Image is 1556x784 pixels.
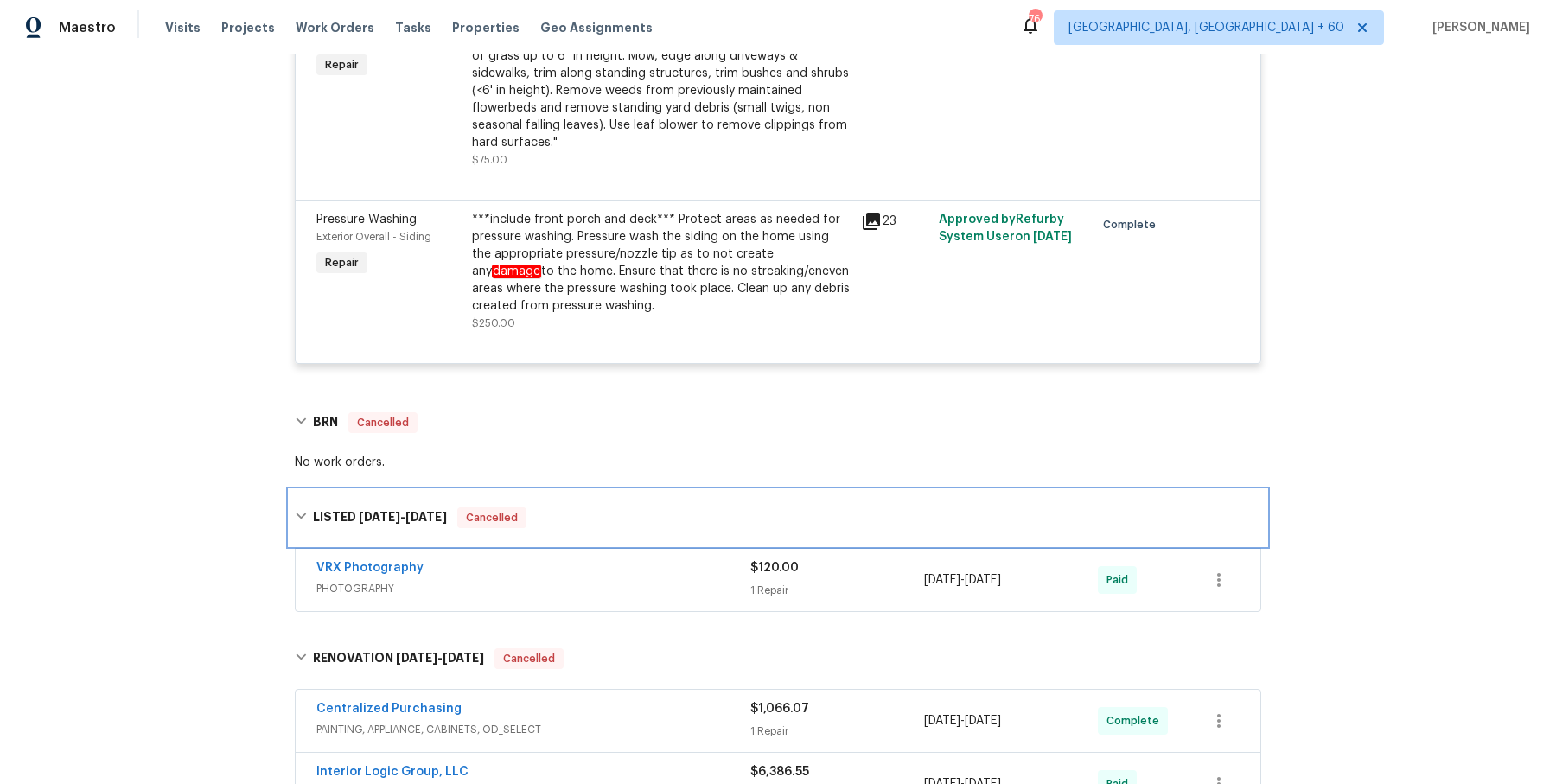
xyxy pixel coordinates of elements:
[472,155,507,165] span: $75.00
[295,454,1261,471] div: No work orders.
[318,254,366,271] span: Repair
[750,723,924,740] div: 1 Repair
[316,721,750,738] span: PAINTING, APPLIANCE, CABINETS, OD_SELECT
[750,703,809,715] span: $1,066.07
[350,414,416,431] span: Cancelled
[924,574,960,586] span: [DATE]
[496,650,562,667] span: Cancelled
[296,19,374,36] span: Work Orders
[396,652,484,664] span: -
[472,211,851,315] div: ***include front porch and deck*** Protect areas as needed for pressure washing. Pressure wash th...
[396,652,437,664] span: [DATE]
[359,511,400,523] span: [DATE]
[290,490,1266,545] div: LISTED [DATE]-[DATE]Cancelled
[459,509,525,526] span: Cancelled
[540,19,653,36] span: Geo Assignments
[59,19,116,36] span: Maestro
[405,511,447,523] span: [DATE]
[316,766,469,778] a: Interior Logic Group, LLC
[316,562,424,574] a: VRX Photography
[750,562,799,574] span: $120.00
[472,318,515,328] span: $250.00
[316,214,417,226] span: Pressure Washing
[1029,10,1041,28] div: 764
[1068,19,1344,36] span: [GEOGRAPHIC_DATA], [GEOGRAPHIC_DATA] + 60
[750,582,924,599] div: 1 Repair
[492,265,541,278] em: damage
[1425,19,1530,36] span: [PERSON_NAME]
[750,766,809,778] span: $6,386.55
[965,715,1001,727] span: [DATE]
[313,412,338,433] h6: BRN
[1033,231,1072,243] span: [DATE]
[318,56,366,73] span: Repair
[452,19,520,36] span: Properties
[359,511,447,523] span: -
[1106,571,1135,589] span: Paid
[313,648,484,669] h6: RENOVATION
[165,19,201,36] span: Visits
[290,631,1266,686] div: RENOVATION [DATE]-[DATE]Cancelled
[395,22,431,34] span: Tasks
[316,580,750,597] span: PHOTOGRAPHY
[924,571,1001,589] span: -
[316,232,431,242] span: Exterior Overall - Siding
[290,395,1266,450] div: BRN Cancelled
[861,211,928,232] div: 23
[1106,712,1166,730] span: Complete
[1103,216,1163,233] span: Complete
[965,574,1001,586] span: [DATE]
[221,19,275,36] span: Projects
[924,715,960,727] span: [DATE]
[313,507,447,528] h6: LISTED
[924,712,1001,730] span: -
[316,703,462,715] a: Centralized Purchasing
[443,652,484,664] span: [DATE]
[939,214,1072,243] span: Approved by Refurby System User on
